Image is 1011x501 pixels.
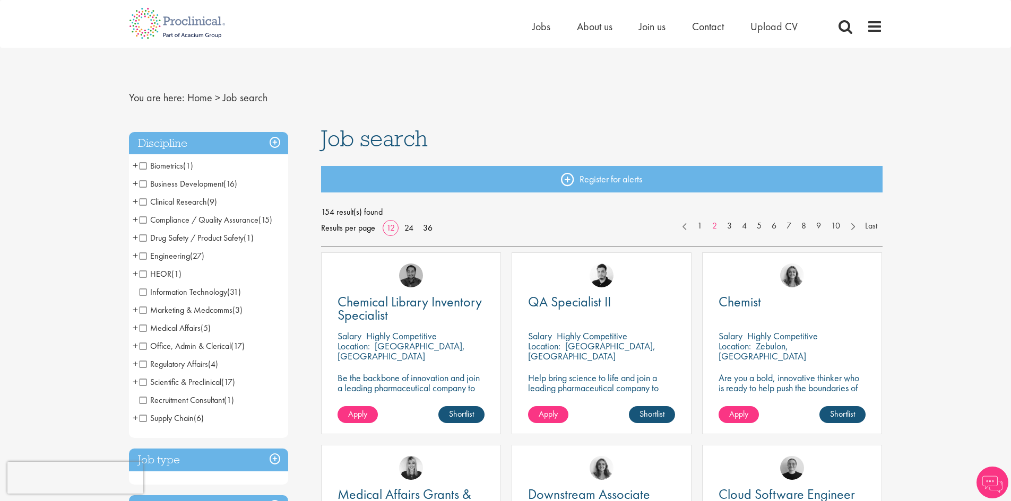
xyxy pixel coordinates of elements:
span: Drug Safety / Product Safety [140,232,244,243]
p: Highly Competitive [366,330,437,342]
span: HEOR [140,268,171,279]
span: Clinical Research [140,196,217,207]
img: Mike Raletz [399,263,423,287]
div: Job type [129,449,288,471]
a: Shortlist [438,406,485,423]
span: Biometrics [140,160,183,171]
span: Engineering [140,250,204,261]
a: Last [860,220,883,232]
span: Drug Safety / Product Safety [140,232,254,243]
span: (5) [201,322,211,333]
img: Jackie Cerchio [780,263,804,287]
span: Apply [729,408,748,419]
a: 1 [692,220,707,232]
span: Salary [338,330,361,342]
a: 6 [766,220,782,232]
span: Scientific & Preclinical [140,376,221,388]
span: Scientific & Preclinical [140,376,235,388]
span: Upload CV [750,20,798,33]
span: Regulatory Affairs [140,358,218,370]
a: Apply [338,406,378,423]
span: + [133,157,138,173]
a: 24 [401,222,417,233]
a: Jobs [532,20,550,33]
a: Register for alerts [321,166,883,192]
span: (1) [183,160,193,171]
a: Apply [528,406,568,423]
a: 3 [722,220,737,232]
a: Chemical Library Inventory Specialist [338,295,485,322]
img: Chatbot [977,467,1008,498]
a: breadcrumb link [187,91,212,104]
a: Janelle Jones [399,456,423,480]
span: Medical Affairs [140,322,201,333]
img: Jackie Cerchio [590,456,613,480]
a: Shortlist [629,406,675,423]
span: + [133,320,138,336]
a: Chemist [719,295,866,309]
span: (27) [190,250,204,261]
span: Salary [528,330,552,342]
span: Recruitment Consultant [140,394,224,406]
span: Biometrics [140,160,193,171]
span: (17) [231,340,245,351]
span: Office, Admin & Clerical [140,340,231,351]
span: + [133,230,138,245]
span: Apply [539,408,558,419]
span: Job search [321,124,428,153]
span: Location: [528,340,560,352]
span: Marketing & Medcomms [140,304,243,315]
span: (15) [258,214,272,225]
a: 9 [811,220,826,232]
span: Information Technology [140,286,227,297]
p: Highly Competitive [747,330,818,342]
span: Chemist [719,293,761,311]
span: + [133,194,138,209]
a: Contact [692,20,724,33]
span: Business Development [140,178,237,189]
a: Emma Pretorious [780,456,804,480]
a: 12 [383,222,399,233]
span: (1) [244,232,254,243]
p: Zebulon, [GEOGRAPHIC_DATA] [719,340,806,362]
span: + [133,266,138,282]
p: [GEOGRAPHIC_DATA], [GEOGRAPHIC_DATA] [338,340,465,362]
a: 7 [781,220,797,232]
p: [GEOGRAPHIC_DATA], [GEOGRAPHIC_DATA] [528,340,655,362]
a: Cloud Software Engineer [719,488,866,501]
span: QA Specialist II [528,293,611,311]
span: 154 result(s) found [321,204,883,220]
span: + [133,175,138,191]
span: Marketing & Medcomms [140,304,232,315]
span: About us [577,20,612,33]
span: (9) [207,196,217,207]
span: + [133,248,138,263]
span: (4) [208,358,218,370]
p: Are you a bold, innovative thinker who is ready to help push the boundaries of science and make a... [719,373,866,413]
img: Anderson Maldonado [590,263,613,287]
span: > [215,91,220,104]
iframe: reCAPTCHA [7,462,143,494]
a: 36 [419,222,436,233]
a: 5 [751,220,767,232]
span: (6) [194,412,204,424]
p: Highly Competitive [557,330,627,342]
span: Salary [719,330,742,342]
span: Compliance / Quality Assurance [140,214,258,225]
a: Shortlist [819,406,866,423]
a: 8 [796,220,811,232]
span: + [133,356,138,372]
span: (31) [227,286,241,297]
div: Discipline [129,132,288,155]
span: + [133,374,138,390]
span: Join us [639,20,666,33]
span: Regulatory Affairs [140,358,208,370]
span: Chemical Library Inventory Specialist [338,293,482,324]
span: Information Technology [140,286,241,297]
span: (1) [224,394,234,406]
